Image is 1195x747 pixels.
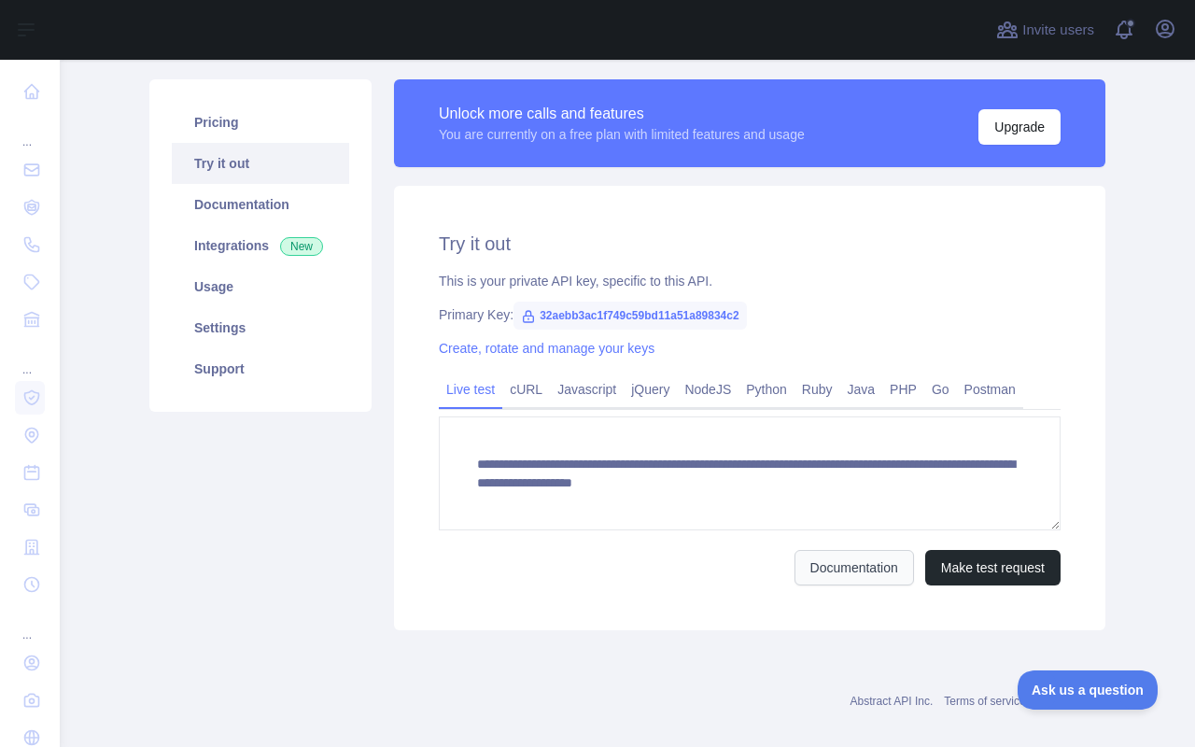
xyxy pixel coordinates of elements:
iframe: Toggle Customer Support [1018,670,1158,710]
button: Upgrade [978,109,1061,145]
a: Go [924,374,957,404]
h2: Try it out [439,231,1061,257]
a: Settings [172,307,349,348]
a: Terms of service [944,695,1025,708]
a: jQuery [624,374,677,404]
div: ... [15,340,45,377]
button: Make test request [925,550,1061,585]
a: NodeJS [677,374,738,404]
a: Abstract API Inc. [851,695,934,708]
a: Python [738,374,794,404]
a: Pricing [172,102,349,143]
div: You are currently on a free plan with limited features and usage [439,125,805,144]
span: Invite users [1022,20,1094,41]
div: Unlock more calls and features [439,103,805,125]
a: Create, rotate and manage your keys [439,341,654,356]
a: Support [172,348,349,389]
a: Java [840,374,883,404]
a: Documentation [794,550,914,585]
div: Primary Key: [439,305,1061,324]
div: ... [15,605,45,642]
a: Integrations New [172,225,349,266]
span: New [280,237,323,256]
div: ... [15,112,45,149]
a: Javascript [550,374,624,404]
a: cURL [502,374,550,404]
a: Ruby [794,374,840,404]
a: Postman [957,374,1023,404]
div: This is your private API key, specific to this API. [439,272,1061,290]
a: PHP [882,374,924,404]
a: Documentation [172,184,349,225]
a: Live test [439,374,502,404]
button: Invite users [992,15,1098,45]
a: Try it out [172,143,349,184]
a: Usage [172,266,349,307]
span: 32aebb3ac1f749c59bd11a51a89834c2 [513,302,747,330]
